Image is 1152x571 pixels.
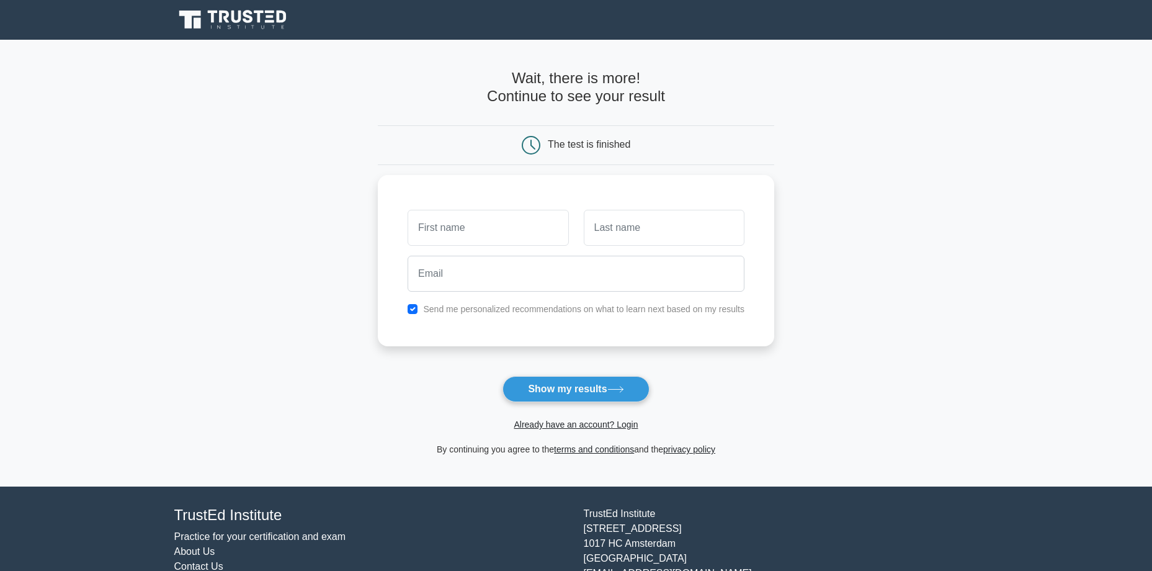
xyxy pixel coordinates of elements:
div: By continuing you agree to the and the [370,442,782,457]
input: Email [408,256,744,292]
a: privacy policy [663,444,715,454]
input: First name [408,210,568,246]
h4: TrustEd Institute [174,506,569,524]
a: terms and conditions [554,444,634,454]
a: Already have an account? Login [514,420,638,429]
div: The test is finished [548,139,630,150]
input: Last name [584,210,744,246]
a: Practice for your certification and exam [174,531,346,542]
h4: Wait, there is more! Continue to see your result [378,70,774,106]
a: About Us [174,546,215,557]
label: Send me personalized recommendations on what to learn next based on my results [423,304,744,314]
button: Show my results [502,376,649,402]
